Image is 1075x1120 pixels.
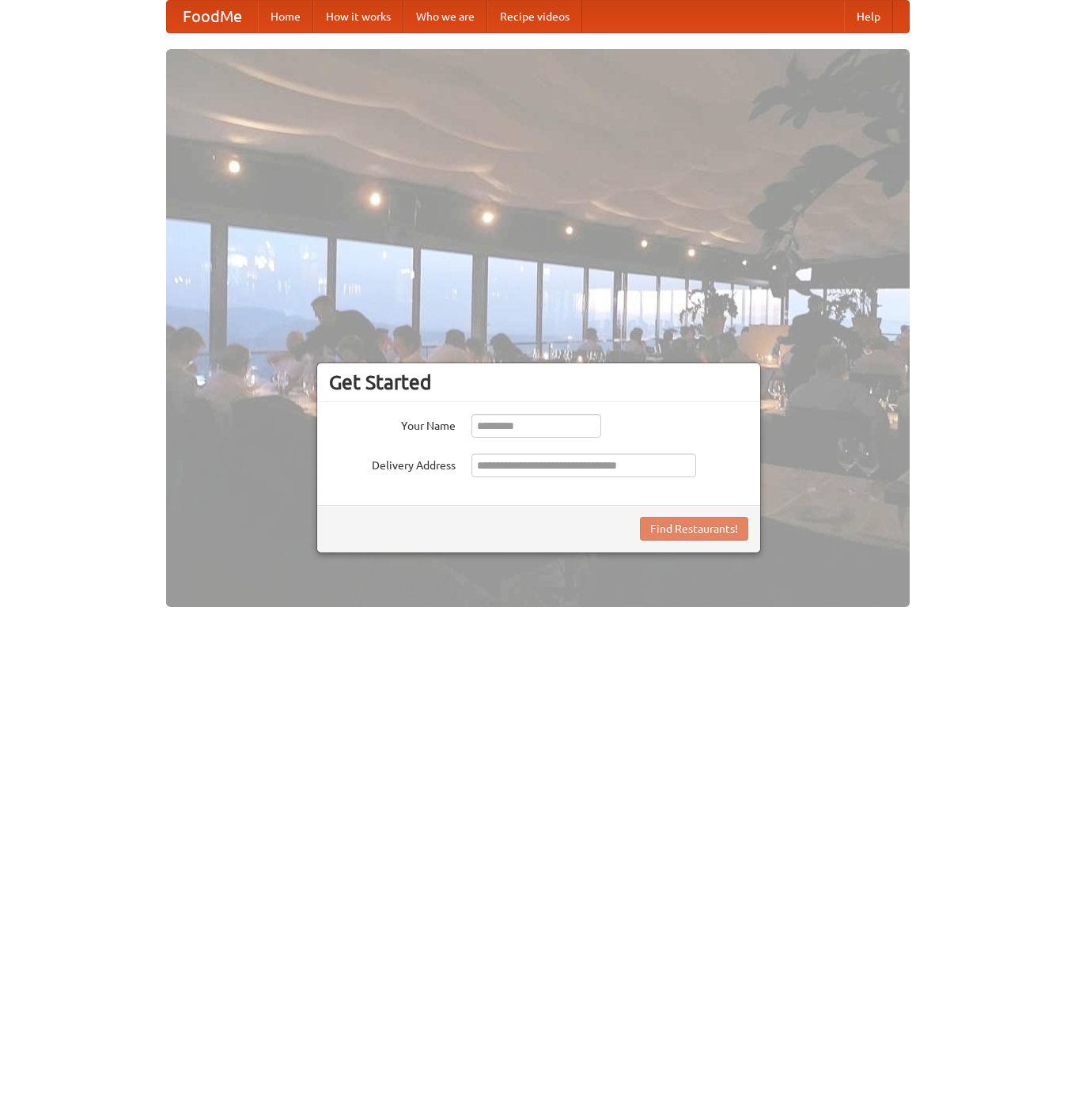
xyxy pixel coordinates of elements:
[258,1,313,32] a: Home
[640,517,748,541] button: Find Restaurants!
[167,1,258,32] a: FoodMe
[844,1,893,32] a: Help
[329,454,456,473] label: Delivery Address
[329,414,456,434] label: Your Name
[313,1,403,32] a: How it works
[329,370,748,394] h3: Get Started
[487,1,582,32] a: Recipe videos
[403,1,487,32] a: Who we are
